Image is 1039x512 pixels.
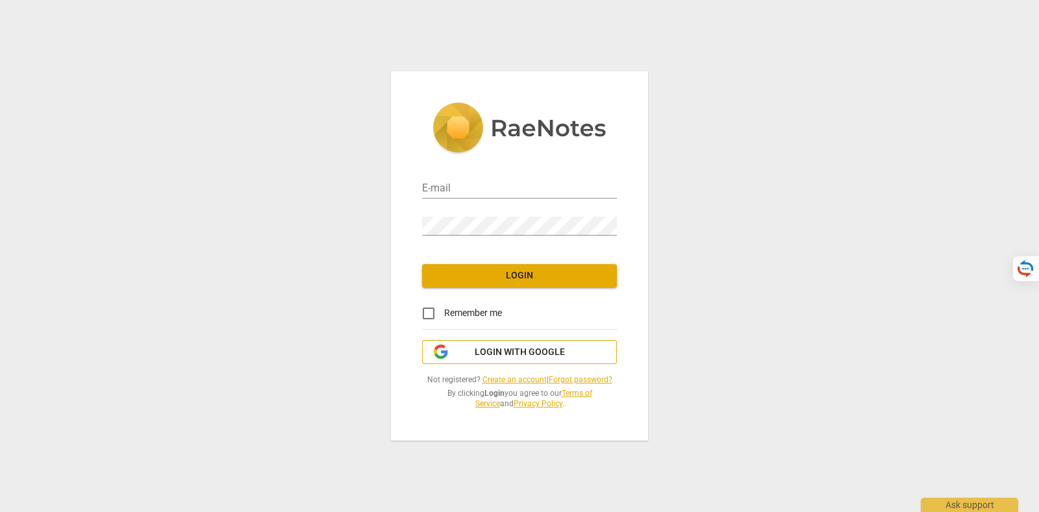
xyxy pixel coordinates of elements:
span: Login [432,269,607,282]
a: Forgot password? [549,375,612,384]
div: Ask support [921,498,1018,512]
span: Not registered? | [422,374,617,385]
button: Login with Google [422,340,617,365]
b: Login [484,389,505,398]
span: Remember me [444,306,502,320]
span: By clicking you agree to our and . [422,388,617,409]
a: Create an account [482,375,547,384]
span: Login with Google [475,346,565,359]
img: 5ac2273c67554f335776073100b6d88f.svg [432,103,607,156]
button: Login [422,264,617,287]
a: Terms of Service [475,389,592,409]
a: Privacy Policy [514,399,562,408]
